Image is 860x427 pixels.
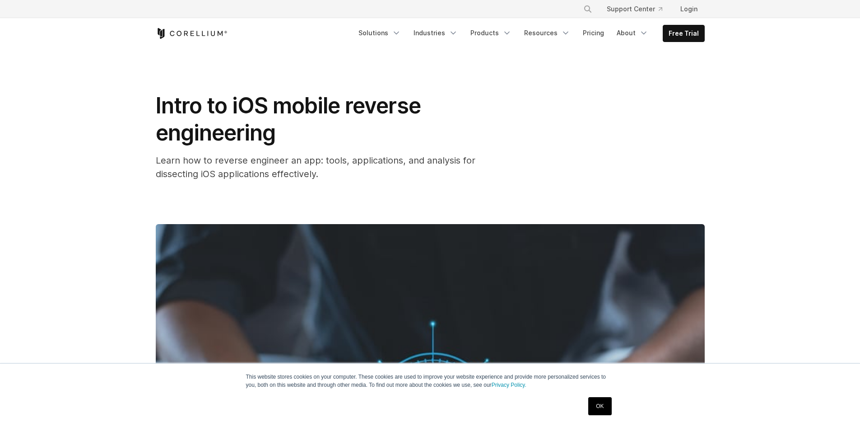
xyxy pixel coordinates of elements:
[465,25,517,41] a: Products
[673,1,705,17] a: Login
[600,1,669,17] a: Support Center
[156,155,475,179] span: Learn how to reverse engineer an app: tools, applications, and analysis for dissecting iOS applic...
[156,28,228,39] a: Corellium Home
[577,25,609,41] a: Pricing
[492,382,526,388] a: Privacy Policy.
[611,25,654,41] a: About
[572,1,705,17] div: Navigation Menu
[353,25,406,41] a: Solutions
[353,25,705,42] div: Navigation Menu
[246,373,614,389] p: This website stores cookies on your computer. These cookies are used to improve your website expe...
[156,92,421,146] span: Intro to iOS mobile reverse engineering
[588,397,611,415] a: OK
[519,25,576,41] a: Resources
[580,1,596,17] button: Search
[663,25,704,42] a: Free Trial
[408,25,463,41] a: Industries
